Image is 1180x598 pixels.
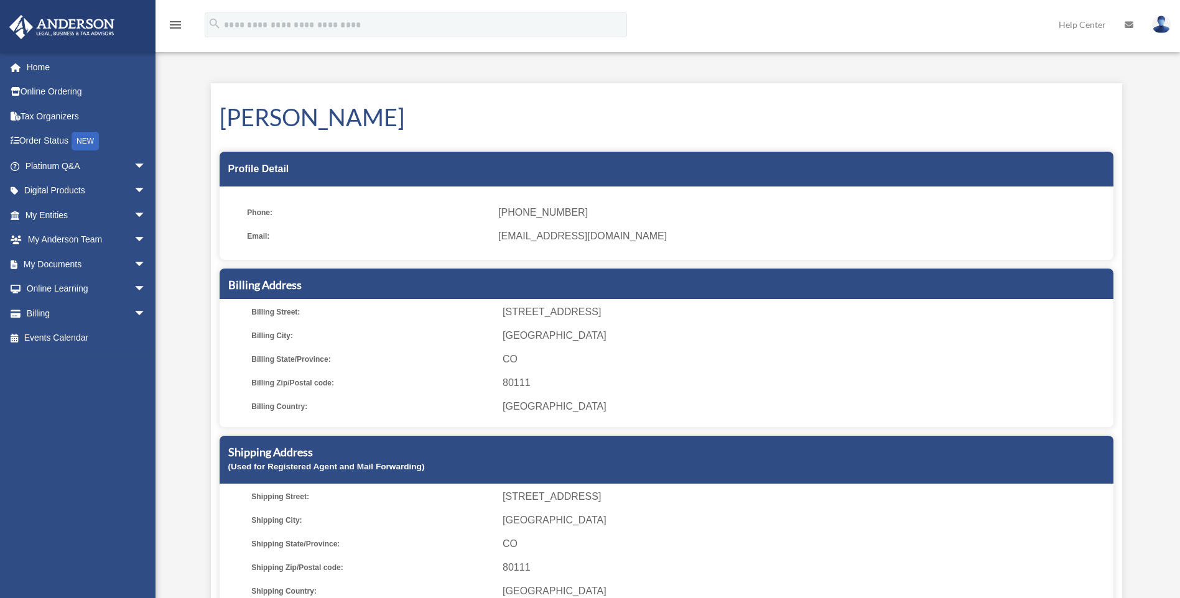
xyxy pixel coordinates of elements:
[503,512,1108,529] span: [GEOGRAPHIC_DATA]
[247,204,490,221] span: Phone:
[498,228,1104,245] span: [EMAIL_ADDRESS][DOMAIN_NAME]
[9,55,165,80] a: Home
[168,22,183,32] a: menu
[9,154,165,178] a: Platinum Q&Aarrow_drop_down
[228,462,425,471] small: (Used for Registered Agent and Mail Forwarding)
[251,512,494,529] span: Shipping City:
[503,303,1108,321] span: [STREET_ADDRESS]
[9,301,165,326] a: Billingarrow_drop_down
[498,204,1104,221] span: [PHONE_NUMBER]
[220,152,1113,186] div: Profile Detail
[503,351,1108,368] span: CO
[503,535,1108,553] span: CO
[251,327,494,344] span: Billing City:
[9,104,165,129] a: Tax Organizers
[228,277,1105,293] h5: Billing Address
[134,154,159,179] span: arrow_drop_down
[9,252,165,277] a: My Documentsarrow_drop_down
[208,17,221,30] i: search
[251,559,494,576] span: Shipping Zip/Postal code:
[228,444,1105,460] h5: Shipping Address
[247,228,490,245] span: Email:
[503,327,1108,344] span: [GEOGRAPHIC_DATA]
[251,398,494,415] span: Billing Country:
[251,535,494,553] span: Shipping State/Province:
[134,203,159,228] span: arrow_drop_down
[134,228,159,253] span: arrow_drop_down
[9,129,165,154] a: Order StatusNEW
[72,132,99,150] div: NEW
[503,559,1108,576] span: 80111
[9,80,165,104] a: Online Ordering
[220,101,1113,134] h1: [PERSON_NAME]
[503,374,1108,392] span: 80111
[9,277,165,301] a: Online Learningarrow_drop_down
[251,351,494,368] span: Billing State/Province:
[251,303,494,321] span: Billing Street:
[6,15,118,39] img: Anderson Advisors Platinum Portal
[9,203,165,228] a: My Entitiesarrow_drop_down
[9,178,165,203] a: Digital Productsarrow_drop_down
[134,178,159,204] span: arrow_drop_down
[9,326,165,351] a: Events Calendar
[503,488,1108,505] span: [STREET_ADDRESS]
[1152,16,1171,34] img: User Pic
[251,374,494,392] span: Billing Zip/Postal code:
[503,398,1108,415] span: [GEOGRAPHIC_DATA]
[134,301,159,326] span: arrow_drop_down
[134,277,159,302] span: arrow_drop_down
[168,17,183,32] i: menu
[9,228,165,252] a: My Anderson Teamarrow_drop_down
[134,252,159,277] span: arrow_drop_down
[251,488,494,505] span: Shipping Street:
